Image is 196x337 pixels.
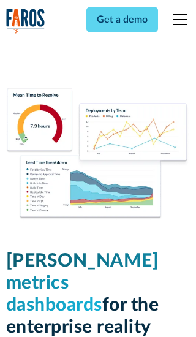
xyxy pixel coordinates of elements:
[86,7,158,32] a: Get a demo
[6,9,45,34] img: Logo of the analytics and reporting company Faros.
[6,9,45,34] a: home
[6,88,190,221] img: Dora Metrics Dashboard
[165,5,190,34] div: menu
[6,252,159,314] span: [PERSON_NAME] metrics dashboards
